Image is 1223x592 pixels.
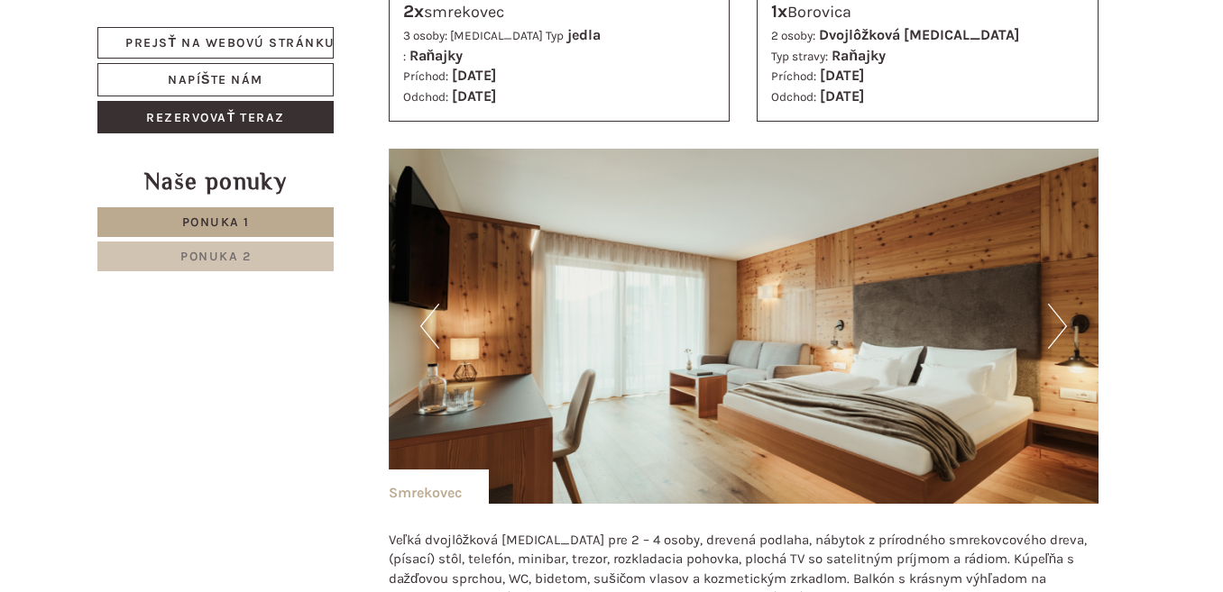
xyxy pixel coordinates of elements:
font: 19:35 [257,88,277,98]
font: Dobrý deň, ako vám môžeme pomôcť? [27,68,277,85]
font: [DATE] [452,67,496,84]
font: Raňajky [409,47,464,64]
font: Borovica [787,2,851,22]
font: Dvojlôžková [MEDICAL_DATA] [819,26,1019,43]
img: obrázok [389,149,1099,504]
font: Príchod: [771,69,816,83]
font: Ponuka 1 [182,214,250,230]
a: Prejsť na webovú stránku [97,27,334,59]
font: 3 osoby: [MEDICAL_DATA] Typ [403,29,564,42]
font: Naše ponuky [144,168,288,195]
font: Rezervovať teraz [146,110,285,125]
font: : [403,50,406,63]
font: smrekovec [424,2,504,22]
font: Smrekovec [389,484,462,501]
font: [DATE] [452,87,496,105]
a: Napíšte nám [97,63,334,96]
font: Odchod: [403,90,448,104]
font: 1x [771,1,787,22]
button: Predchádzajúce [420,304,439,349]
font: Streda [329,19,381,36]
font: Typ stravy: [771,50,828,63]
font: Odoslať [616,483,681,498]
font: jedla [567,26,601,43]
button: Odoslať [588,473,709,506]
font: Raňajky [832,47,886,64]
font: 2 osoby: [771,29,815,42]
font: [DATE] [820,87,864,105]
font: 2x [403,1,424,22]
font: Príchod: [403,69,448,83]
font: Prejsť na webovú stránku [125,35,336,50]
button: Ďalej [1048,304,1067,349]
font: Ponuka 2 [180,249,251,264]
font: Napíšte nám [168,73,263,88]
font: [DATE] [820,67,864,84]
a: Rezervovať teraz [97,101,334,134]
font: Hotel B&B Feldmessner [27,53,138,65]
font: Odchod: [771,90,816,104]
